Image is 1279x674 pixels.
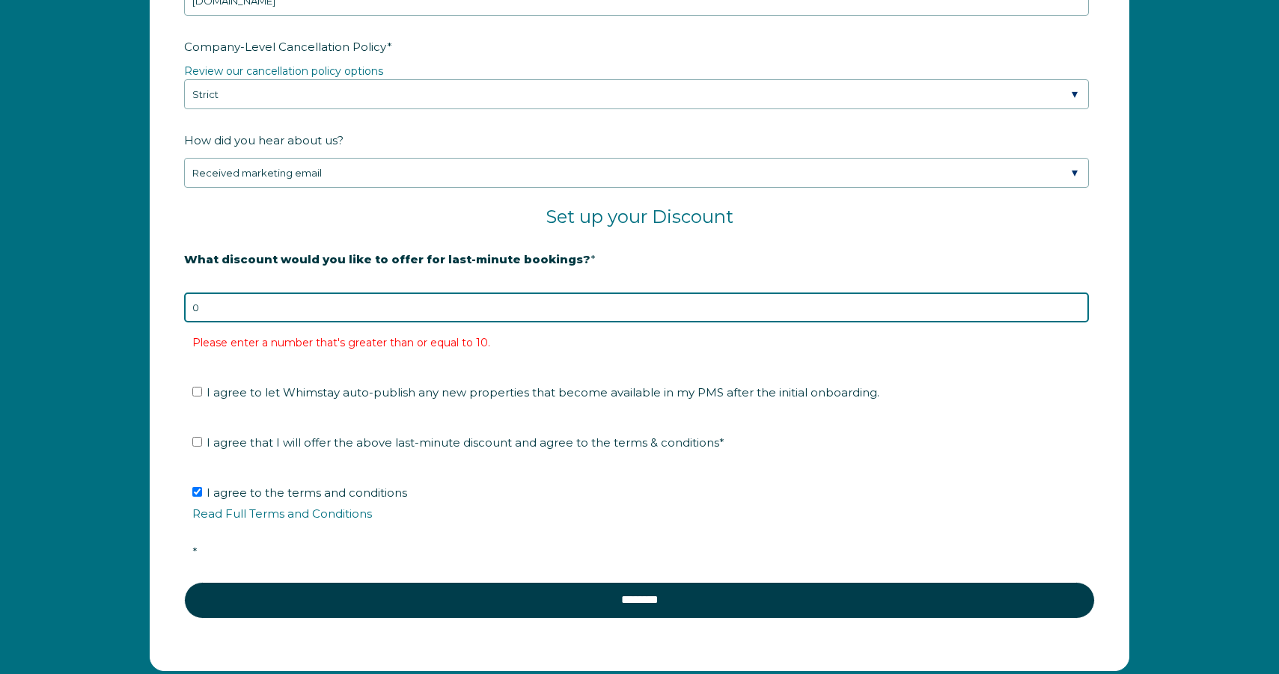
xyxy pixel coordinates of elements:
[184,64,383,78] a: Review our cancellation policy options
[192,387,202,396] input: I agree to let Whimstay auto-publish any new properties that become available in my PMS after the...
[207,435,724,450] span: I agree that I will offer the above last-minute discount and agree to the terms & conditions
[192,506,372,521] a: Read Full Terms and Conditions
[192,487,202,497] input: I agree to the terms and conditionsRead Full Terms and Conditions*
[207,385,879,399] span: I agree to let Whimstay auto-publish any new properties that become available in my PMS after the...
[184,129,344,152] span: How did you hear about us?
[184,278,418,291] strong: 20% is recommended, minimum of 10%
[184,35,387,58] span: Company-Level Cancellation Policy
[192,336,490,349] label: Please enter a number that's greater than or equal to 10.
[184,252,590,266] strong: What discount would you like to offer for last-minute bookings?
[192,437,202,447] input: I agree that I will offer the above last-minute discount and agree to the terms & conditions*
[546,206,733,227] span: Set up your Discount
